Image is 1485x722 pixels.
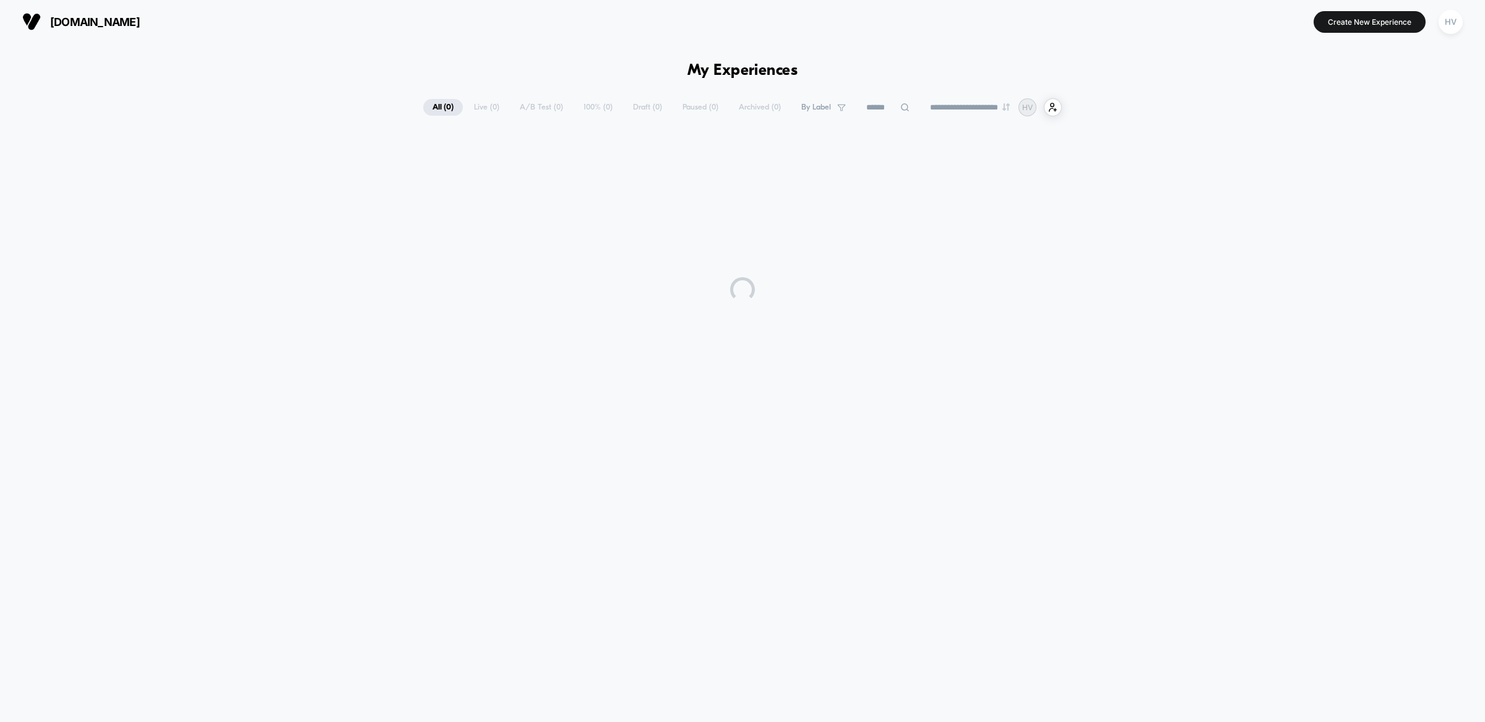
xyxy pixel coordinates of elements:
[1435,9,1466,35] button: HV
[1022,103,1033,112] p: HV
[19,12,144,32] button: [DOMAIN_NAME]
[1439,10,1463,34] div: HV
[801,103,831,112] span: By Label
[50,15,140,28] span: [DOMAIN_NAME]
[1002,103,1010,111] img: end
[687,62,798,80] h1: My Experiences
[22,12,41,31] img: Visually logo
[1314,11,1426,33] button: Create New Experience
[423,99,463,116] span: All ( 0 )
